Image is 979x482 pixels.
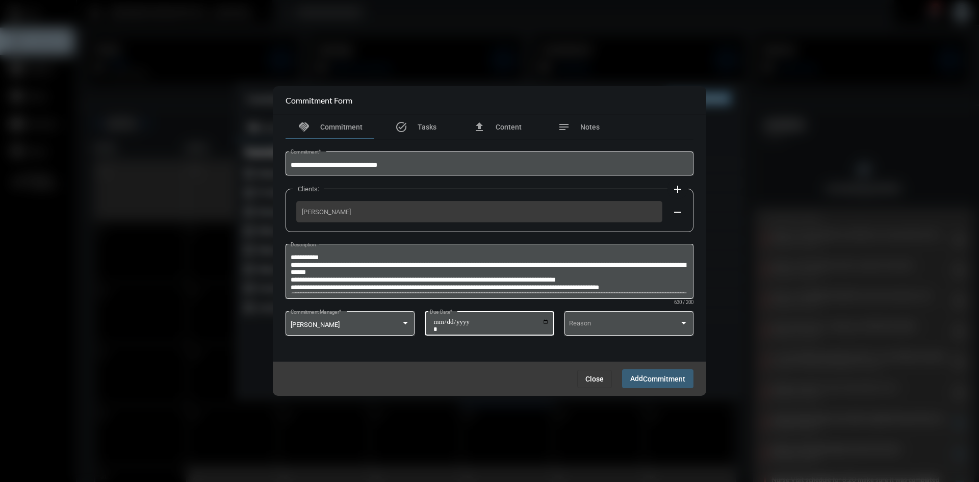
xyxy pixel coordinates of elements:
button: Close [577,370,612,388]
button: AddCommitment [622,369,693,388]
mat-hint: 630 / 200 [674,300,693,306]
span: [PERSON_NAME] [302,208,657,216]
mat-icon: notes [558,121,570,133]
span: Commitment [643,375,685,383]
mat-icon: add [672,183,684,195]
mat-icon: handshake [298,121,310,133]
h2: Commitment Form [286,95,352,105]
mat-icon: task_alt [395,121,407,133]
span: Tasks [418,123,436,131]
span: Notes [580,123,600,131]
span: [PERSON_NAME] [291,321,340,328]
span: Content [496,123,522,131]
mat-icon: remove [672,206,684,218]
span: Close [585,375,604,383]
span: Add [630,374,685,383]
mat-icon: file_upload [473,121,485,133]
label: Clients: [293,185,324,193]
span: Commitment [320,123,363,131]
